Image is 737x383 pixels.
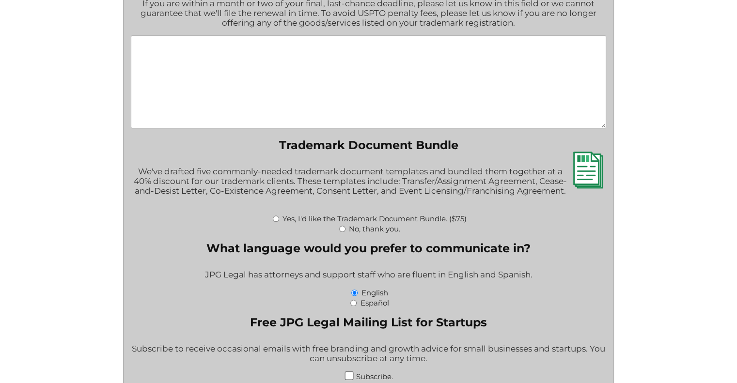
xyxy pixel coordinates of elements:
div: We've drafted five commonly-needed trademark document templates and bundled them together at a 40... [131,160,606,213]
legend: Trademark Document Bundle [279,138,458,152]
div: Subscribe to receive occasional emails with free branding and growth advice for small businesses ... [131,337,606,371]
label: English [361,288,388,297]
div: JPG Legal has attorneys and support staff who are fluent in English and Spanish. [131,263,606,287]
label: Yes, I'd like the Trademark Document Bundle. ($75) [282,214,467,223]
label: Subscribe. [356,372,392,381]
img: Trademark Document Bundle [569,152,606,188]
label: No, thank you. [349,224,400,233]
legend: Free JPG Legal Mailing List for Startups [250,315,487,329]
legend: What language would you prefer to communicate in? [206,241,531,255]
label: Español [360,298,389,307]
